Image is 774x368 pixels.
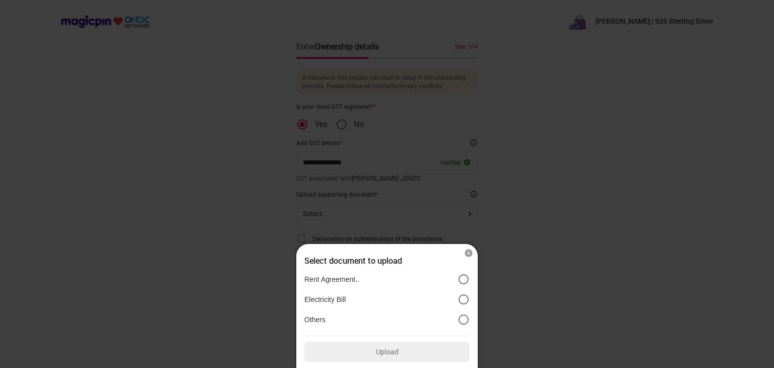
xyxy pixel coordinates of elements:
[304,315,326,324] p: Others
[304,269,470,330] div: position
[304,295,346,304] p: Electricity Bill
[304,275,359,284] p: Rent Agreement..
[464,248,474,258] img: cross_icon.7ade555c.svg
[304,256,470,265] div: Select document to upload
